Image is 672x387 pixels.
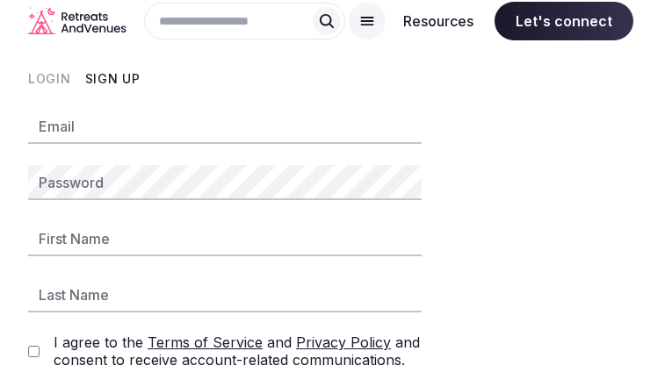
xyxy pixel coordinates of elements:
[28,7,126,34] svg: Retreats and Venues company logo
[85,70,141,88] button: Sign Up
[28,7,126,34] a: Visit the homepage
[495,2,633,40] span: Let's connect
[54,333,422,369] label: I agree to the and and consent to receive account-related communications.
[389,2,488,40] button: Resources
[28,70,71,88] button: Login
[296,333,391,351] a: Privacy Policy
[148,333,263,351] a: Terms of Service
